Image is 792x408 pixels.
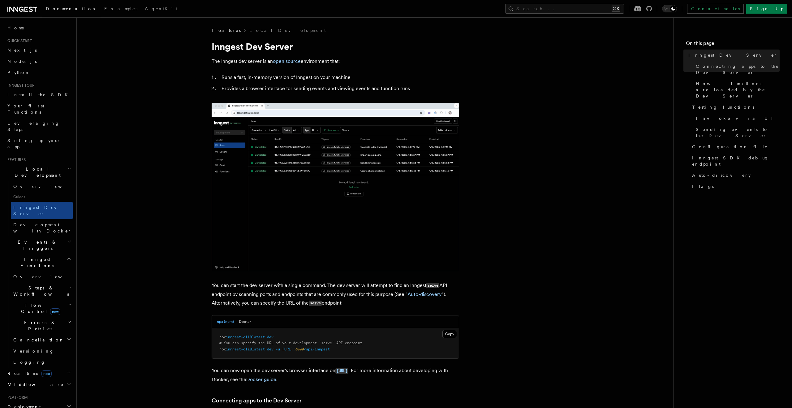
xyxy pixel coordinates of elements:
button: Toggle dark mode [662,5,677,12]
span: Inngest SDK debug endpoint [692,155,780,167]
span: Auto-discovery [692,172,751,178]
a: Testing functions [690,102,780,113]
code: serve [426,283,439,288]
span: Quick start [5,38,32,43]
a: Auto-discovery [407,291,442,297]
span: Features [212,27,241,33]
span: Invoke via UI [696,115,778,121]
button: npx (npm) [217,315,234,328]
button: Middleware [5,379,73,390]
a: Contact sales [687,4,744,14]
p: You can now open the dev server's browser interface on . For more information about developing wi... [212,366,459,384]
span: AgentKit [145,6,178,11]
button: Copy [442,330,457,338]
a: Inngest Dev Server [686,50,780,61]
a: Examples [101,2,141,17]
a: Development with Docker [11,219,73,237]
span: Overview [13,184,77,189]
code: [URL] [335,368,348,374]
li: Runs a fast, in-memory version of Inngest on your machine [220,73,459,82]
span: npx [219,335,226,339]
button: Cancellation [11,334,73,345]
li: Provides a browser interface for sending events and viewing events and function runs [220,84,459,93]
a: How functions are loaded by the Dev Server [693,78,780,102]
span: Versioning [13,349,54,354]
a: Connecting apps to the Dev Server [212,396,302,405]
span: Logging [13,360,45,365]
button: Search...⌘K [505,4,624,14]
span: npx [219,347,226,351]
span: 3000 [295,347,304,351]
span: Overview [13,274,77,279]
button: Local Development [5,163,73,181]
code: serve [309,301,322,306]
span: dev [267,335,273,339]
span: Flags [692,183,714,189]
span: new [50,308,60,315]
a: Your first Functions [5,100,73,118]
span: Features [5,157,26,162]
span: Next.js [7,48,37,53]
a: Leveraging Steps [5,118,73,135]
a: Sending events to the Dev Server [693,124,780,141]
a: Inngest Dev Server [11,202,73,219]
span: Inngest Dev Server [688,52,777,58]
span: Middleware [5,381,64,388]
a: Local Development [249,27,326,33]
div: Local Development [5,181,73,237]
a: Inngest SDK debug endpoint [690,152,780,170]
span: Configuration file [692,144,768,150]
a: Docker guide [246,376,276,382]
a: Versioning [11,345,73,357]
span: Flow Control [11,302,68,315]
span: Connecting apps to the Dev Server [696,63,780,76]
span: [URL]: [282,347,295,351]
button: Flow Controlnew [11,300,73,317]
a: Next.js [5,45,73,56]
a: Overview [11,181,73,192]
span: Python [7,70,30,75]
a: Home [5,22,73,33]
h1: Inngest Dev Server [212,41,459,52]
a: Sign Up [746,4,787,14]
span: Leveraging Steps [7,121,60,132]
span: Errors & Retries [11,319,67,332]
p: You can start the dev server with a single command. The dev server will attempt to find an Innges... [212,281,459,308]
button: Events & Triggers [5,237,73,254]
div: Inngest Functions [5,271,73,368]
span: Examples [104,6,137,11]
button: Steps & Workflows [11,282,73,300]
span: Setting up your app [7,138,61,149]
h4: On this page [686,40,780,50]
a: Invoke via UI [693,113,780,124]
span: inngest-cli@latest [226,335,265,339]
button: Realtimenew [5,368,73,379]
button: Docker [239,315,251,328]
p: The Inngest dev server is an environment that: [212,57,459,66]
a: open source [273,58,301,64]
span: Testing functions [692,104,754,110]
a: Python [5,67,73,78]
button: Errors & Retries [11,317,73,334]
a: Node.js [5,56,73,67]
span: Inngest tour [5,83,35,88]
button: Inngest Functions [5,254,73,271]
span: Install the SDK [7,92,71,97]
span: Events & Triggers [5,239,67,251]
span: # You can specify the URL of your development `serve` API endpoint [219,341,362,345]
span: Cancellation [11,337,64,343]
a: Configuration file [690,141,780,152]
span: -u [276,347,280,351]
span: Inngest Functions [5,256,67,269]
a: Overview [11,271,73,282]
a: [URL] [335,367,348,373]
span: How functions are loaded by the Dev Server [696,80,780,99]
span: Home [7,25,25,31]
a: Setting up your app [5,135,73,152]
span: Realtime [5,370,52,376]
span: Sending events to the Dev Server [696,126,780,139]
a: AgentKit [141,2,181,17]
span: Your first Functions [7,103,44,115]
span: Guides [11,192,73,202]
span: Node.js [7,59,37,64]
